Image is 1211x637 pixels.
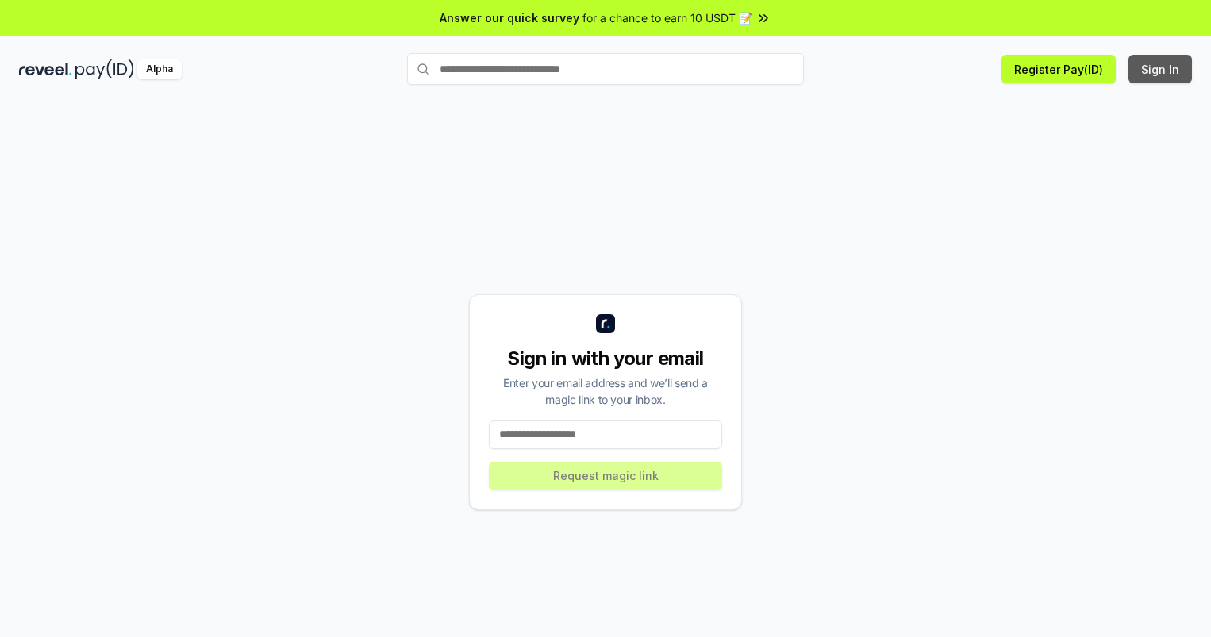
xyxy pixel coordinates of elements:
[440,10,579,26] span: Answer our quick survey
[1001,55,1116,83] button: Register Pay(ID)
[582,10,752,26] span: for a chance to earn 10 USDT 📝
[596,314,615,333] img: logo_small
[489,346,722,371] div: Sign in with your email
[137,59,182,79] div: Alpha
[19,59,72,79] img: reveel_dark
[75,59,134,79] img: pay_id
[1128,55,1192,83] button: Sign In
[489,374,722,408] div: Enter your email address and we’ll send a magic link to your inbox.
